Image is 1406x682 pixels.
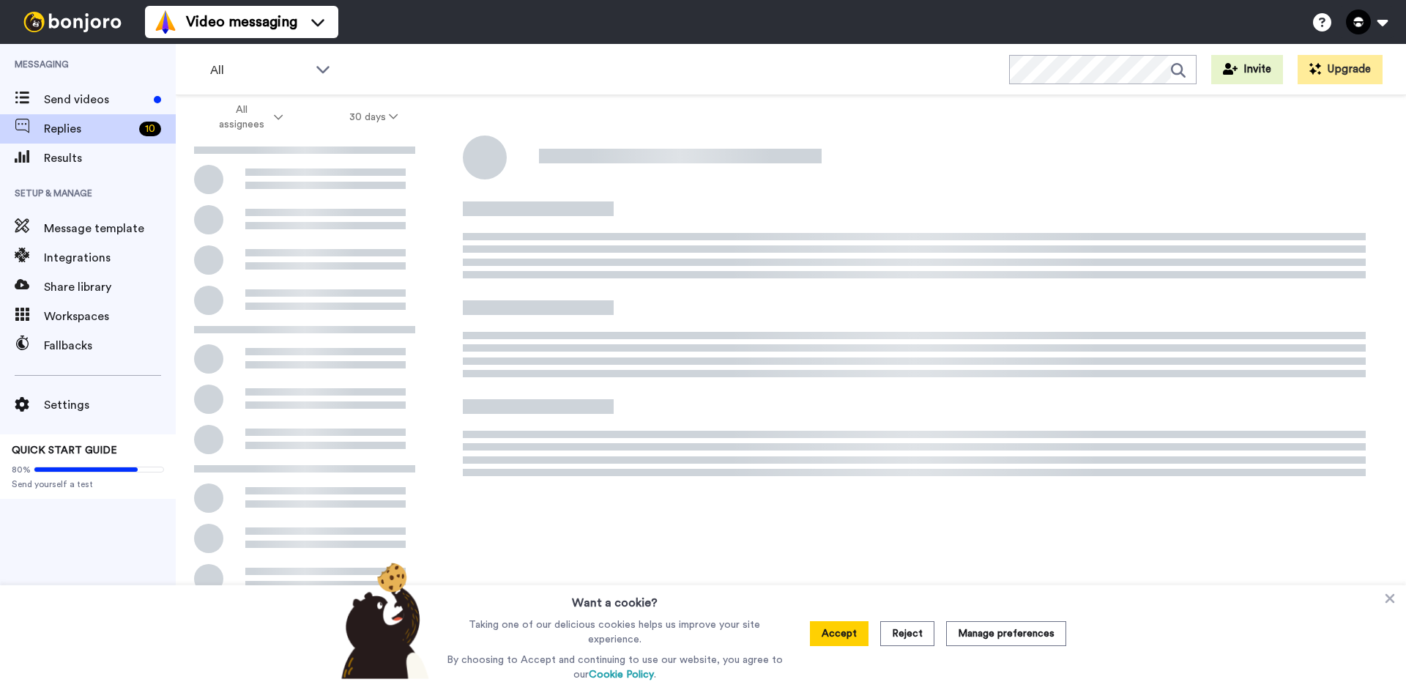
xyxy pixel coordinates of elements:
[12,445,117,456] span: QUICK START GUIDE
[880,621,934,646] button: Reject
[154,10,177,34] img: vm-color.svg
[946,621,1066,646] button: Manage preferences
[810,621,868,646] button: Accept
[316,104,431,130] button: 30 days
[12,478,164,490] span: Send yourself a test
[12,464,31,475] span: 80%
[179,97,316,138] button: All assignees
[44,249,176,267] span: Integrations
[44,149,176,167] span: Results
[44,120,133,138] span: Replies
[212,103,271,132] span: All assignees
[589,670,654,680] a: Cookie Policy
[44,91,148,108] span: Send videos
[44,396,176,414] span: Settings
[210,62,308,79] span: All
[572,585,658,612] h3: Want a cookie?
[44,337,176,355] span: Fallbacks
[443,653,786,682] p: By choosing to Accept and continuing to use our website, you agree to our .
[443,618,786,647] p: Taking one of our delicious cookies helps us improve your site experience.
[186,12,297,32] span: Video messaging
[1298,55,1383,84] button: Upgrade
[44,308,176,325] span: Workspaces
[44,278,176,296] span: Share library
[18,12,127,32] img: bj-logo-header-white.svg
[328,562,436,679] img: bear-with-cookie.png
[44,220,176,237] span: Message template
[1211,55,1283,84] button: Invite
[139,122,161,136] div: 10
